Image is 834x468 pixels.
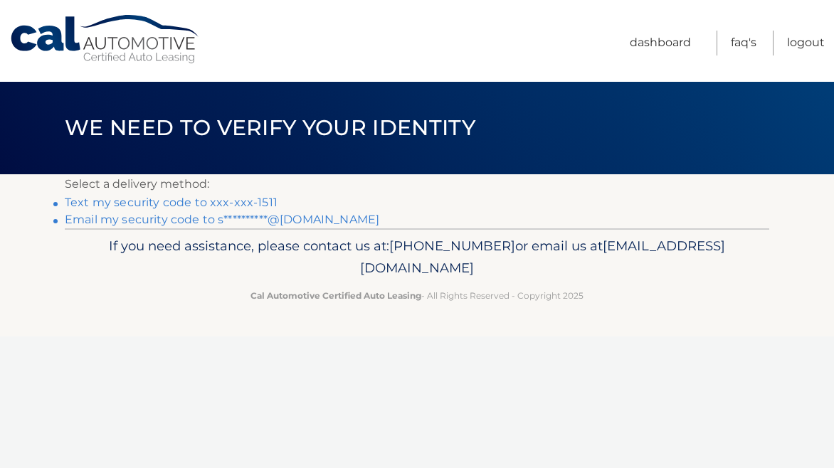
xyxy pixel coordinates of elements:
[65,213,379,226] a: Email my security code to s**********@[DOMAIN_NAME]
[74,288,760,303] p: - All Rights Reserved - Copyright 2025
[731,31,756,55] a: FAQ's
[74,235,760,280] p: If you need assistance, please contact us at: or email us at
[389,238,515,254] span: [PHONE_NUMBER]
[9,14,201,65] a: Cal Automotive
[250,290,421,301] strong: Cal Automotive Certified Auto Leasing
[65,115,475,141] span: We need to verify your identity
[787,31,825,55] a: Logout
[65,174,769,194] p: Select a delivery method:
[630,31,691,55] a: Dashboard
[65,196,278,209] a: Text my security code to xxx-xxx-1511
